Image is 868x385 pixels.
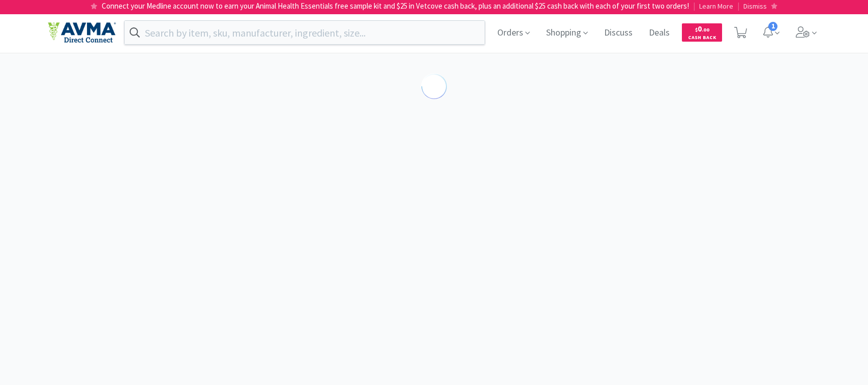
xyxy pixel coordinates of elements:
a: $0.00Cash Back [682,19,722,46]
span: Cash Back [688,35,716,42]
span: 0 [695,24,709,34]
a: Deals [645,28,674,38]
span: | [693,1,695,11]
span: Discuss [600,12,637,53]
input: Search by item, sku, manufacturer, ingredient, size... [125,21,485,44]
span: Shopping [542,12,592,53]
span: Dismiss [743,2,767,11]
span: Orders [493,12,534,53]
span: $ [695,26,698,33]
span: Learn More [699,2,733,11]
span: 1 [768,22,777,31]
span: Deals [645,12,674,53]
a: Discuss [600,28,637,38]
span: | [737,1,739,11]
span: . 00 [702,26,709,33]
img: e4e33dab9f054f5782a47901c742baa9_102.png [48,22,116,43]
